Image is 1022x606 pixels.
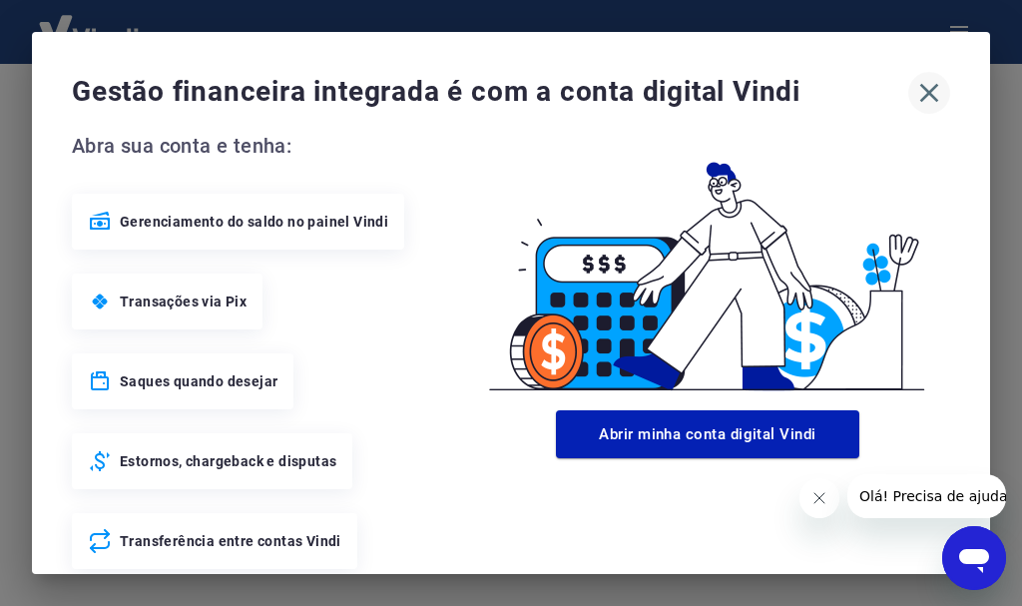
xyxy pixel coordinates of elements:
span: Olá! Precisa de ajuda? [12,14,168,30]
span: Gerenciamento do saldo no painel Vindi [120,212,388,232]
iframe: Mensagem da empresa [847,474,1006,518]
span: Abra sua conta e tenha: [72,130,465,162]
span: Gestão financeira integrada é com a conta digital Vindi [72,72,908,112]
button: Abrir minha conta digital Vindi [556,410,859,458]
iframe: Botão para abrir a janela de mensagens [942,526,1006,590]
span: Estornos, chargeback e disputas [120,451,336,471]
iframe: Fechar mensagem [799,478,839,518]
span: Saques quando desejar [120,371,277,391]
span: Transferência entre contas Vindi [120,531,341,551]
img: Good Billing [465,130,950,402]
span: Transações via Pix [120,292,247,311]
